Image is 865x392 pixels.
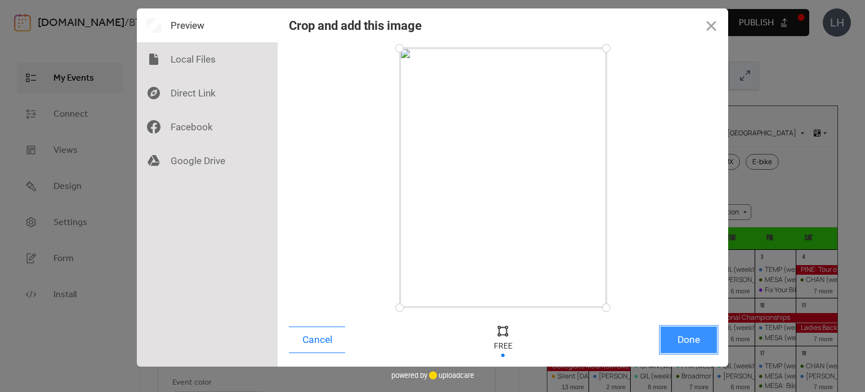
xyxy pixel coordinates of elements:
div: Facebook [137,110,278,144]
button: Close [694,8,728,42]
div: Google Drive [137,144,278,178]
div: Local Files [137,42,278,76]
a: uploadcare [427,371,474,380]
div: Direct Link [137,76,278,110]
button: Cancel [289,327,345,353]
div: Crop and add this image [289,19,422,33]
div: powered by [391,367,474,384]
button: Done [661,327,717,353]
div: Preview [137,8,278,42]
